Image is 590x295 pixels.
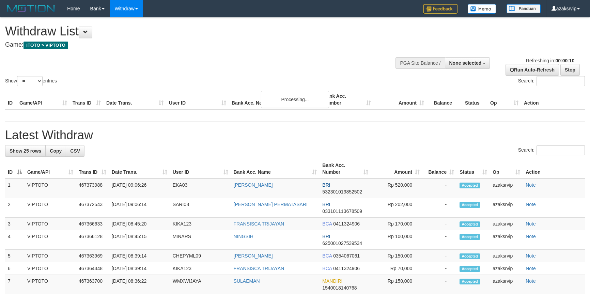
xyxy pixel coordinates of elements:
[322,234,330,239] span: BRI
[5,230,25,250] td: 4
[5,218,25,230] td: 3
[76,275,109,294] td: 467363700
[371,275,422,294] td: Rp 150,000
[5,250,25,262] td: 5
[170,230,231,250] td: MINARS
[518,76,585,86] label: Search:
[234,234,253,239] a: NINGSIH
[333,221,360,227] span: Copy 0411324906 to clipboard
[422,262,457,275] td: -
[422,178,457,198] td: -
[170,159,231,178] th: User ID: activate to sort column ascending
[490,159,523,178] th: Op: activate to sort column ascending
[76,178,109,198] td: 467373988
[526,278,536,284] a: Note
[371,218,422,230] td: Rp 170,000
[521,90,585,109] th: Action
[109,218,170,230] td: [DATE] 08:45:20
[229,90,321,109] th: Bank Acc. Name
[526,221,536,227] a: Note
[423,4,457,14] img: Feedback.jpg
[109,250,170,262] td: [DATE] 08:39:14
[170,250,231,262] td: CHEPYML09
[109,230,170,250] td: [DATE] 08:45:15
[76,262,109,275] td: 467364348
[170,262,231,275] td: KIKA123
[5,25,387,38] h1: Withdraw List
[234,266,284,271] a: FRANSISCA TRIJAYAN
[24,42,68,49] span: ITOTO > VIPTOTO
[25,178,76,198] td: VIPTOTO
[109,198,170,218] td: [DATE] 09:06:14
[333,253,360,259] span: Copy 0354067061 to clipboard
[170,218,231,230] td: KIKA123
[427,90,462,109] th: Balance
[322,266,332,271] span: BCA
[321,90,374,109] th: Bank Acc. Number
[322,278,342,284] span: MANDIRI
[45,145,66,157] a: Copy
[109,178,170,198] td: [DATE] 09:06:26
[371,250,422,262] td: Rp 150,000
[261,91,329,108] div: Processing...
[234,221,284,227] a: FRANSISCA TRIJAYAN
[422,159,457,178] th: Balance: activate to sort column ascending
[234,182,273,188] a: [PERSON_NAME]
[526,253,536,259] a: Note
[555,58,574,63] strong: 00:00:10
[322,189,362,195] span: Copy 532301019852502 to clipboard
[322,182,330,188] span: BRI
[109,275,170,294] td: [DATE] 08:36:22
[333,266,360,271] span: Copy 0411324906 to clipboard
[5,76,57,86] label: Show entries
[526,234,536,239] a: Note
[234,253,273,259] a: [PERSON_NAME]
[560,64,580,76] a: Stop
[76,198,109,218] td: 467372543
[490,262,523,275] td: azaksrvip
[25,262,76,275] td: VIPTOTO
[460,183,480,188] span: Accepted
[490,198,523,218] td: azaksrvip
[5,178,25,198] td: 1
[166,90,229,109] th: User ID
[322,285,357,291] span: Copy 1540018140768 to clipboard
[66,145,84,157] a: CSV
[5,3,57,14] img: MOTION_logo.png
[70,148,80,154] span: CSV
[170,178,231,198] td: EKA03
[395,57,445,69] div: PGA Site Balance /
[5,198,25,218] td: 2
[25,198,76,218] td: VIPTOTO
[5,275,25,294] td: 7
[507,4,541,13] img: panduan.png
[422,230,457,250] td: -
[5,159,25,178] th: ID: activate to sort column descending
[17,76,43,86] select: Showentries
[526,266,536,271] a: Note
[25,250,76,262] td: VIPTOTO
[506,64,559,76] a: Run Auto-Refresh
[109,262,170,275] td: [DATE] 08:39:14
[5,262,25,275] td: 6
[490,275,523,294] td: azaksrvip
[170,275,231,294] td: WMXWIJAYA
[25,159,76,178] th: Game/API: activate to sort column ascending
[25,230,76,250] td: VIPTOTO
[76,230,109,250] td: 467366128
[104,90,166,109] th: Date Trans.
[490,218,523,230] td: azaksrvip
[322,221,332,227] span: BCA
[460,279,480,284] span: Accepted
[526,58,574,63] span: Refreshing in:
[518,145,585,155] label: Search:
[460,253,480,259] span: Accepted
[371,230,422,250] td: Rp 100,000
[320,159,371,178] th: Bank Acc. Number: activate to sort column ascending
[462,90,487,109] th: Status
[234,202,308,207] a: [PERSON_NAME] PERMATASARI
[490,250,523,262] td: azaksrvip
[25,218,76,230] td: VIPTOTO
[371,262,422,275] td: Rp 70,000
[5,42,387,48] h4: Game:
